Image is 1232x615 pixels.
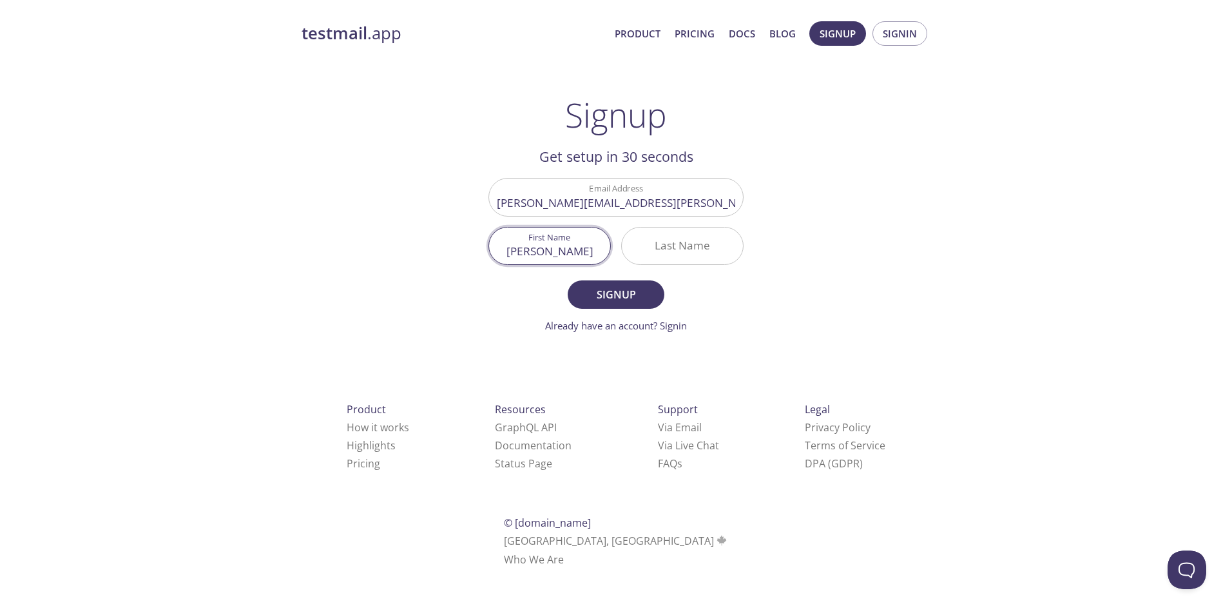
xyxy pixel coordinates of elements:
[347,456,380,471] a: Pricing
[495,438,572,453] a: Documentation
[347,420,409,434] a: How it works
[545,319,687,332] a: Already have an account? Signin
[504,552,564,567] a: Who We Are
[615,25,660,42] a: Product
[883,25,917,42] span: Signin
[805,402,830,416] span: Legal
[658,456,682,471] a: FAQ
[565,95,667,134] h1: Signup
[729,25,755,42] a: Docs
[488,146,744,168] h2: Get setup in 30 seconds
[805,420,871,434] a: Privacy Policy
[658,420,702,434] a: Via Email
[677,456,682,471] span: s
[805,438,885,453] a: Terms of Service
[347,438,396,453] a: Highlights
[872,21,927,46] button: Signin
[504,516,591,530] span: © [DOMAIN_NAME]
[302,22,367,44] strong: testmail
[1168,551,1206,589] iframe: Help Scout Beacon - Open
[495,402,546,416] span: Resources
[495,420,557,434] a: GraphQL API
[769,25,796,42] a: Blog
[820,25,856,42] span: Signup
[582,286,650,304] span: Signup
[658,402,698,416] span: Support
[347,402,386,416] span: Product
[805,456,863,471] a: DPA (GDPR)
[809,21,866,46] button: Signup
[675,25,715,42] a: Pricing
[504,534,729,548] span: [GEOGRAPHIC_DATA], [GEOGRAPHIC_DATA]
[658,438,719,453] a: Via Live Chat
[568,280,664,309] button: Signup
[495,456,552,471] a: Status Page
[302,23,604,44] a: testmail.app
